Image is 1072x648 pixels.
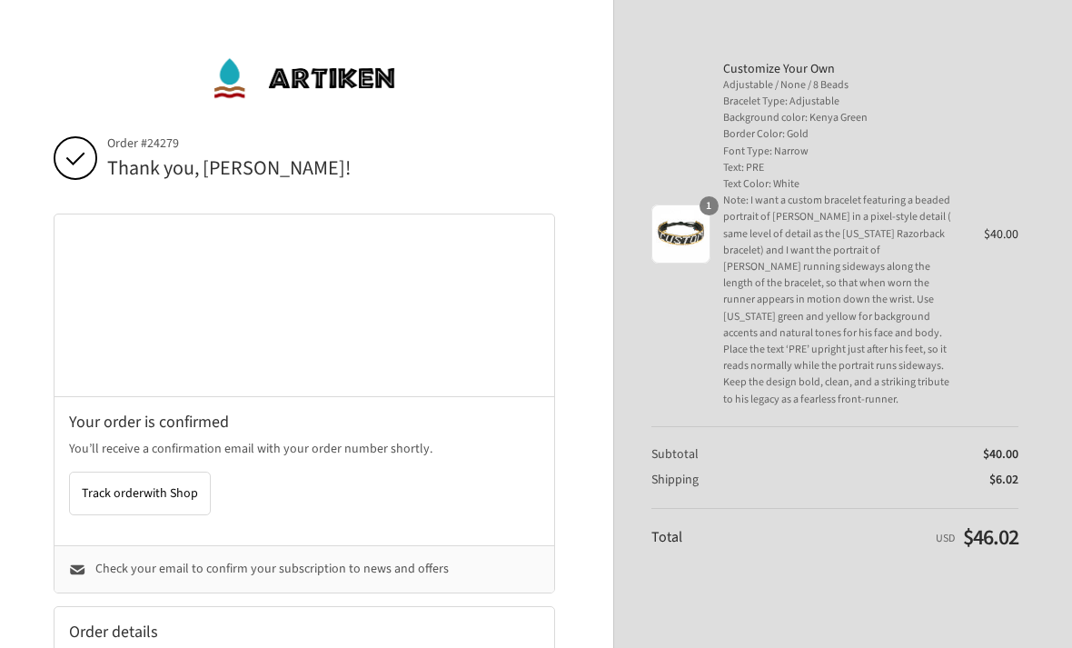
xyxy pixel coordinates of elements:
span: Track order [82,484,198,503]
img: ArtiKen [212,51,398,105]
span: Text Color: White [723,176,958,193]
span: $40.00 [983,445,1018,464]
span: Total [651,527,682,547]
img: Customize Your Own - Adjustable / None / 8 Beads [651,204,710,263]
span: Shipping [651,471,699,489]
span: Adjustable / None / 8 Beads [723,77,958,94]
span: Border Color: Gold [723,126,958,143]
h2: Thank you, [PERSON_NAME]! [107,155,556,182]
span: Customize Your Own [723,61,958,77]
span: $40.00 [984,225,1018,244]
span: Note: I want a custom bracelet featuring a beaded portrait of [PERSON_NAME] in a pixel-style deta... [723,193,958,408]
span: Check your email to confirm your subscription to news and offers [95,560,449,578]
span: Background color: Kenya Green [723,110,958,126]
span: 1 [700,196,719,215]
span: Text: PRE [723,160,958,176]
p: You’ll receive a confirmation email with your order number shortly. [69,440,540,459]
span: with Shop [144,484,198,503]
h2: Your order is confirmed [69,412,540,433]
span: $46.02 [963,522,1018,553]
th: Subtotal [651,446,768,463]
span: Bracelet Type: Adjustable [723,94,958,110]
span: Order #24279 [107,135,556,152]
span: USD [936,531,955,546]
iframe: Google map displaying pin point of shipping address: Pomfret, Vermont [55,214,555,396]
button: Track orderwith Shop [69,472,211,515]
span: Font Type: Narrow [723,144,958,160]
span: $6.02 [989,471,1018,489]
div: Google map displaying pin point of shipping address: Pomfret, Vermont [55,214,554,396]
h2: Order details [69,622,304,643]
